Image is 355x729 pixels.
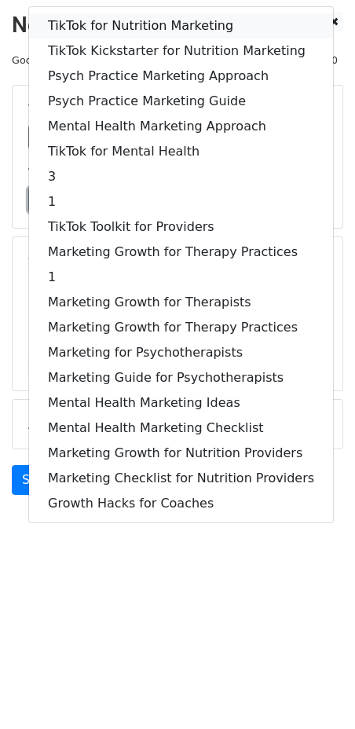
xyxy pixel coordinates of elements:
a: Marketing Growth for Therapists [29,290,333,315]
h2: New Campaign [12,12,343,38]
a: 1 [29,265,333,290]
a: Mental Health Marketing Ideas [29,390,333,416]
a: Marketing Growth for Therapy Practices [29,240,333,265]
iframe: Chat Widget [276,654,355,729]
a: Mental Health Marketing Approach [29,114,333,139]
a: 1 [29,189,333,214]
a: Psych Practice Marketing Guide [29,89,333,114]
a: Marketing Growth for Nutrition Providers [29,441,333,466]
a: TikTok for Nutrition Marketing [29,13,333,38]
a: Send [12,465,64,495]
a: Mental Health Marketing Checklist [29,416,333,441]
a: 3 [29,164,333,189]
a: Marketing Guide for Psychotherapists [29,365,333,390]
a: TikTok Toolkit for Providers [29,214,333,240]
a: Marketing for Psychotherapists [29,340,333,365]
a: Growth Hacks for Coaches [29,491,333,516]
a: Marketing Growth for Therapy Practices [29,315,333,340]
a: Marketing Checklist for Nutrition Providers [29,466,333,491]
a: TikTok for Mental Health [29,139,333,164]
small: Google Sheet: [12,54,225,66]
a: TikTok Kickstarter for Nutrition Marketing [29,38,333,64]
a: Psych Practice Marketing Approach [29,64,333,89]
